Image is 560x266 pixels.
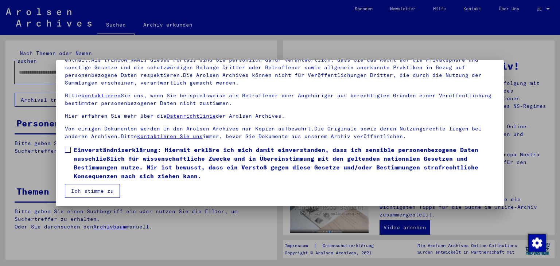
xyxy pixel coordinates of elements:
[65,48,495,87] p: Bitte beachten Sie, dass dieses Portal über NS - Verfolgte sensible Daten zu identifizierten oder...
[65,92,495,107] p: Bitte Sie uns, wenn Sie beispielsweise als Betroffener oder Angehöriger aus berechtigten Gründen ...
[528,234,545,251] div: Zustimmung ändern
[65,112,495,120] p: Hier erfahren Sie mehr über die der Arolsen Archives.
[81,92,121,99] a: kontaktieren
[65,125,495,140] p: Von einigen Dokumenten werden in den Arolsen Archives nur Kopien aufbewahrt.Die Originale sowie d...
[528,234,546,252] img: Zustimmung ändern
[65,184,120,198] button: Ich stimme zu
[74,145,495,180] span: Einverständniserklärung: Hiermit erkläre ich mich damit einverstanden, dass ich sensible personen...
[167,113,216,119] a: Datenrichtlinie
[137,133,203,140] a: kontaktieren Sie uns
